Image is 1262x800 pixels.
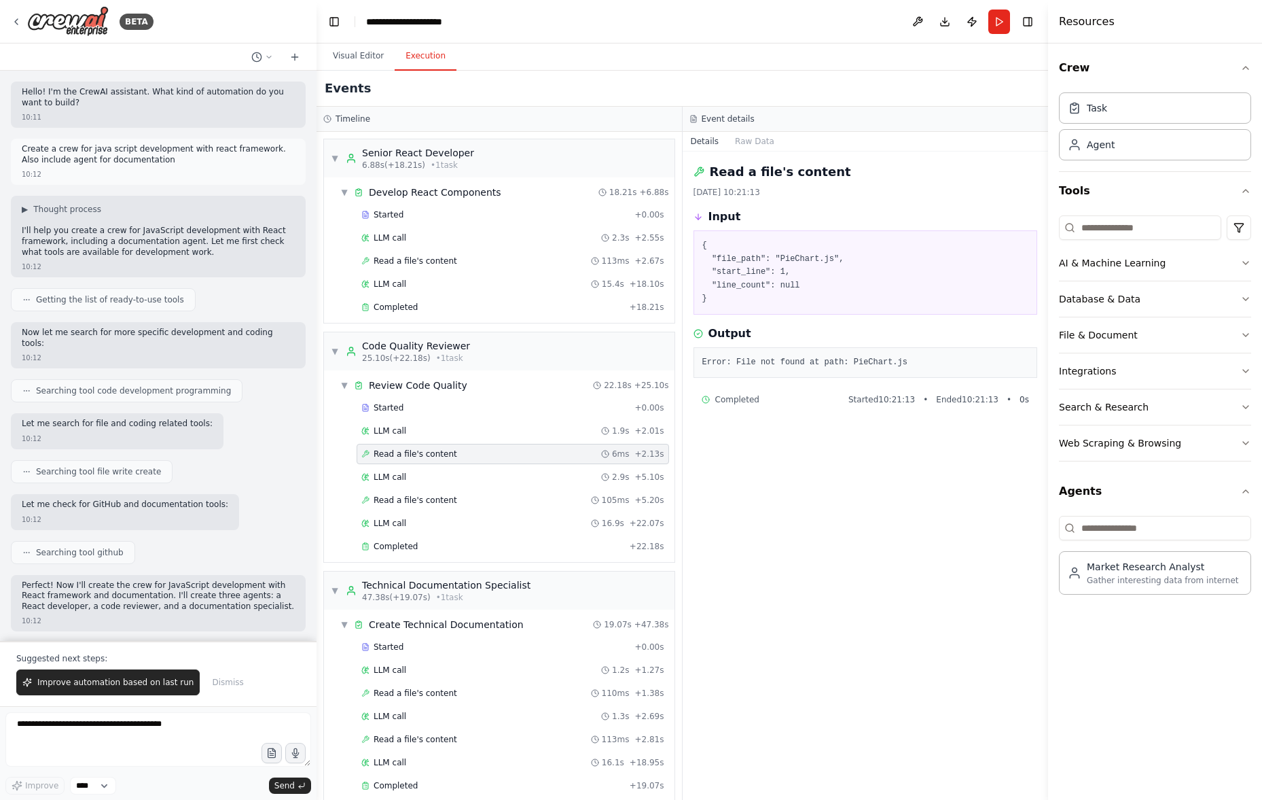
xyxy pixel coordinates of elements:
[16,669,200,695] button: Improve automation based on last run
[612,425,629,436] span: 1.9s
[395,42,456,71] button: Execution
[366,15,442,29] nav: breadcrumb
[374,402,403,413] span: Started
[630,279,664,290] span: + 18.10s
[22,515,41,525] div: 10:12
[362,146,474,160] div: Senior React Developer
[284,49,306,65] button: Start a new chat
[1059,210,1251,472] div: Tools
[374,256,457,266] span: Read a file's content
[630,541,664,552] span: + 22.18s
[374,209,403,220] span: Started
[431,160,458,171] span: • 1 task
[362,592,431,603] span: 47.38s (+19.07s)
[609,187,637,198] span: 18.21s
[708,326,751,342] h3: Output
[634,209,664,220] span: + 0.00s
[634,380,669,391] span: + 25.10s
[1059,87,1251,171] div: Crew
[22,500,228,510] p: Let me check for GitHub and documentation tools:
[374,711,406,722] span: LLM call
[693,187,1038,198] div: [DATE] 10:21:13
[1020,394,1029,405] span: 0 s
[325,12,344,31] button: Hide left sidebar
[27,6,109,37] img: Logo
[604,380,632,391] span: 22.18s
[639,187,668,198] span: + 6.88s
[374,541,418,552] span: Completed
[634,665,664,676] span: + 1.27s
[602,279,624,290] span: 15.4s
[336,114,370,124] h3: Timeline
[374,734,457,745] span: Read a file's content
[936,394,998,405] span: Ended 10:21:13
[374,472,406,483] span: LLM call
[1059,436,1181,450] div: Web Scraping & Browsing
[269,778,311,794] button: Send
[436,592,463,603] span: • 1 task
[325,79,371,98] h2: Events
[22,262,41,272] div: 10:12
[22,87,295,108] p: Hello! I'm the CrewAI assistant. What kind of automation do you want to build?
[374,518,406,529] span: LLM call
[602,518,624,529] span: 16.9s
[212,677,243,688] span: Dismiss
[848,394,915,405] span: Started 10:21:13
[1059,49,1251,87] button: Crew
[1059,256,1166,270] div: AI & Machine Learning
[374,665,406,676] span: LLM call
[634,495,664,506] span: + 5.20s
[612,449,630,459] span: 6ms
[602,757,624,768] span: 16.1s
[246,49,278,65] button: Switch to previous chat
[374,642,403,653] span: Started
[285,743,306,763] button: Click to speak your automation idea
[630,780,664,791] span: + 19.07s
[22,144,295,165] p: Create a crew for java script development with react framework. Also include agent for documentation
[630,302,664,313] span: + 18.21s
[33,204,101,215] span: Thought process
[120,14,154,30] div: BETA
[702,356,1029,370] pre: Error: File not found at path: PieChart.js
[322,42,395,71] button: Visual Editor
[708,209,741,225] h3: Input
[369,379,467,392] div: Review Code Quality
[602,495,630,506] span: 105ms
[331,153,339,164] span: ▼
[369,186,501,199] div: Develop React Components
[683,132,727,151] button: Details
[1059,510,1251,606] div: Agents
[374,780,418,791] span: Completed
[5,777,65,795] button: Improve
[1087,138,1115,152] div: Agent
[612,711,629,722] span: 1.3s
[634,472,664,483] span: + 5.10s
[1059,389,1251,425] button: Search & Research
[604,619,632,630] span: 19.07s
[374,688,457,699] span: Read a file's content
[612,472,629,483] span: 2.9s
[36,466,161,477] span: Searching tool file write create
[634,688,664,699] span: + 1.38s
[1007,394,1011,405] span: •
[362,578,530,592] div: Technical Documentation Specialist
[634,642,664,653] span: + 0.00s
[634,232,664,243] span: + 2.55s
[1059,472,1251,510] button: Agents
[205,669,250,695] button: Dismiss
[1087,101,1107,115] div: Task
[374,279,406,290] span: LLM call
[369,618,524,631] div: Create Technical Documentation
[612,232,629,243] span: 2.3s
[340,619,348,630] span: ▼
[22,204,28,215] span: ▶
[374,232,406,243] span: LLM call
[1059,425,1251,461] button: Web Scraping & Browsing
[727,132,782,151] button: Raw Data
[1059,245,1251,281] button: AI & Machine Learning
[22,328,295,349] p: Now let me search for more specific development and coding tools:
[331,585,339,596] span: ▼
[262,743,282,763] button: Upload files
[1059,14,1115,30] h4: Resources
[1087,560,1239,574] div: Market Research Analyst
